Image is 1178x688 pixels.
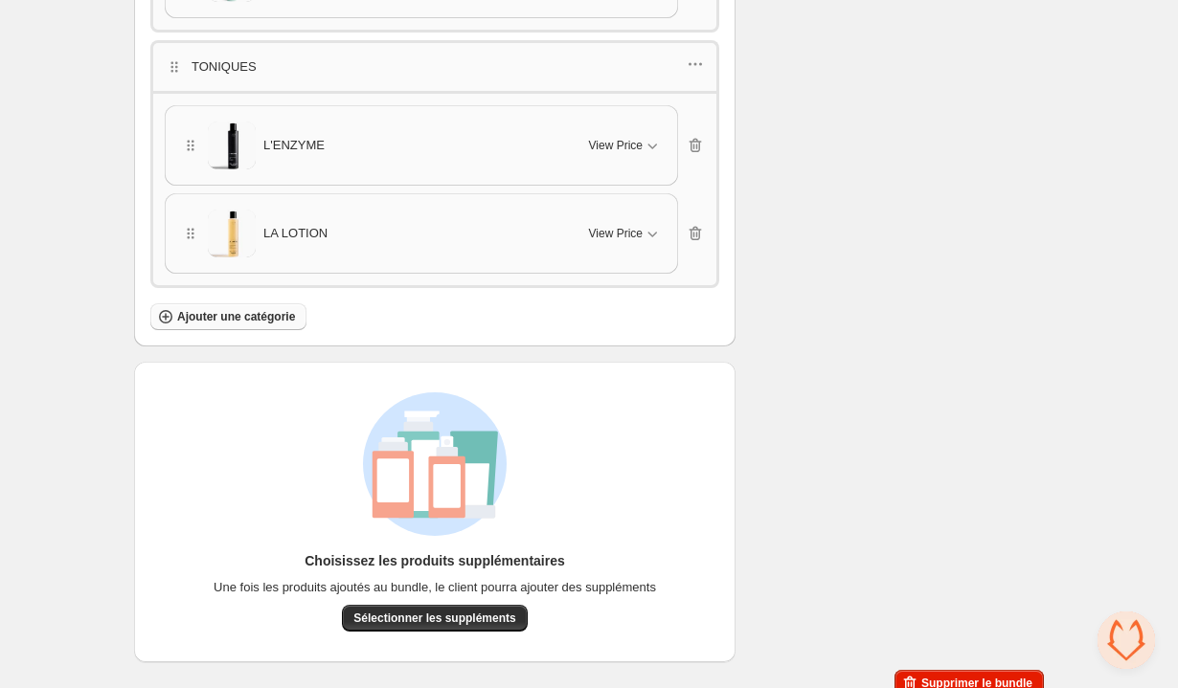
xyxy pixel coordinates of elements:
[192,57,257,77] p: TONIQUES
[589,226,643,241] span: View Price
[177,309,295,324] span: Ajouter une catégorie
[305,551,565,570] h3: Choisissez les produits supplémentaires
[589,138,643,153] span: View Price
[263,224,328,243] span: LA LOTION
[578,130,673,161] button: View Price
[263,136,325,155] span: L'ENZYME
[353,610,515,626] span: Sélectionner les suppléments
[342,605,527,632] button: Sélectionner les suppléments
[208,114,256,176] img: L'ENZYME
[214,578,656,597] span: Une fois les produits ajoutés au bundle, le client pourra ajouter des suppléments
[150,303,306,330] button: Ajouter une catégorie
[208,202,256,264] img: LA LOTION
[578,218,673,249] button: View Price
[1098,611,1155,669] div: Ouvrir le chat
